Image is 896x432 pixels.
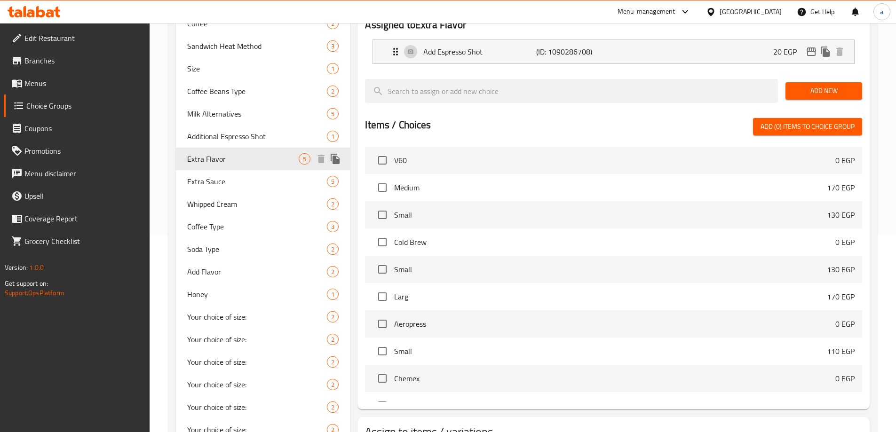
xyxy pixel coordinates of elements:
div: Your choice of size:2 [176,351,350,373]
span: 2 [327,380,338,389]
div: Choices [327,334,339,345]
span: Extra Flavor [187,153,299,165]
span: Edit Restaurant [24,32,142,44]
span: Get support on: [5,277,48,290]
span: Choice Groups [26,100,142,111]
span: Your choice of size: [187,356,327,368]
div: [GEOGRAPHIC_DATA] [720,7,782,17]
span: 5 [327,110,338,118]
button: Add (0) items to choice group [753,118,862,135]
span: Select choice [373,369,392,388]
span: Your choice of size: [187,334,327,345]
span: Larg [394,291,827,302]
button: delete [833,45,847,59]
span: 3 [327,42,338,51]
h2: Items / Choices [365,118,431,132]
div: Choices [327,243,339,255]
div: Honey1 [176,283,350,306]
span: Size [187,63,327,74]
span: 5 [299,155,310,164]
div: Choices [327,356,339,368]
span: Your choice of size: [187,311,327,322]
span: Extra Sauce [187,176,327,187]
div: Coffee Type3 [176,215,350,238]
div: Sandwich Heat Method3 [176,35,350,57]
span: Promotions [24,145,142,157]
span: Sandwich Heat Method [187,40,327,52]
span: Menu disclaimer [24,168,142,179]
div: Additional Espresso Shot1 [176,125,350,148]
span: 2 [327,267,338,276]
span: Coffee Type [187,221,327,232]
div: Choices [327,40,339,52]
span: Aeropress [394,318,835,330]
button: Add New [785,82,862,100]
span: 1 [327,290,338,299]
div: Menu-management [618,6,675,17]
div: Your choice of size:2 [176,396,350,418]
div: Coffee Beans Type2 [176,80,350,102]
span: Milk Alternatives [187,108,327,119]
a: Menus [4,72,150,94]
button: duplicate [818,45,833,59]
p: 130 EGP [827,209,855,220]
span: Select choice [373,287,392,306]
div: Your choice of size:2 [176,373,350,396]
div: Add Flavor2 [176,260,350,283]
div: Choices [299,153,310,165]
p: 20 EGP [773,46,804,57]
div: Size1 [176,57,350,80]
span: a [880,7,883,17]
span: Your choice of size: [187,401,327,413]
span: Branches [24,55,142,66]
div: Choices [327,86,339,97]
span: Version: [5,261,28,274]
p: 130 EGP [827,400,855,411]
span: 2 [327,87,338,96]
a: Support.OpsPlatform [5,287,64,299]
span: Honey [187,289,327,300]
span: Small [394,346,827,357]
p: 130 EGP [827,264,855,275]
span: Additional Espresso Shot [187,131,327,142]
p: 170 EGP [827,182,855,193]
span: 2 [327,335,338,344]
span: Add New [793,85,855,97]
a: Upsell [4,185,150,207]
span: 1.0.0 [29,261,44,274]
p: 110 EGP [827,346,855,357]
span: Coupons [24,123,142,134]
span: Add (0) items to choice group [761,121,855,133]
p: Add Espresso Shot [423,46,536,57]
div: Whipped Cream2 [176,193,350,215]
span: 3 [327,222,338,231]
p: (ID: 1090286708) [536,46,611,57]
span: Coffee [187,18,327,29]
span: Soda Type [187,243,327,255]
a: Menu disclaimer [4,162,150,185]
span: Medium [394,182,827,193]
span: Small [394,264,827,275]
button: duplicate [328,152,342,166]
a: Coupons [4,117,150,140]
span: 5 [327,177,338,186]
li: Expand [365,36,862,68]
a: Grocery Checklist [4,230,150,252]
div: Extra Sauce5 [176,170,350,193]
span: 1 [327,64,338,73]
span: Select choice [373,396,392,416]
span: 2 [327,200,338,209]
div: Milk Alternatives5 [176,102,350,125]
span: 2 [327,403,338,412]
div: Choices [327,198,339,210]
span: Whipped Cream [187,198,327,210]
span: 2 [327,245,338,254]
p: 0 EGP [835,155,855,166]
div: Choices [327,401,339,413]
div: Extra Flavor5deleteduplicate [176,148,350,170]
h2: Assigned to Extra Flavor [365,18,862,32]
div: Expand [373,40,854,63]
span: Upsell [24,190,142,202]
a: Coverage Report [4,207,150,230]
p: 170 EGP [827,291,855,302]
